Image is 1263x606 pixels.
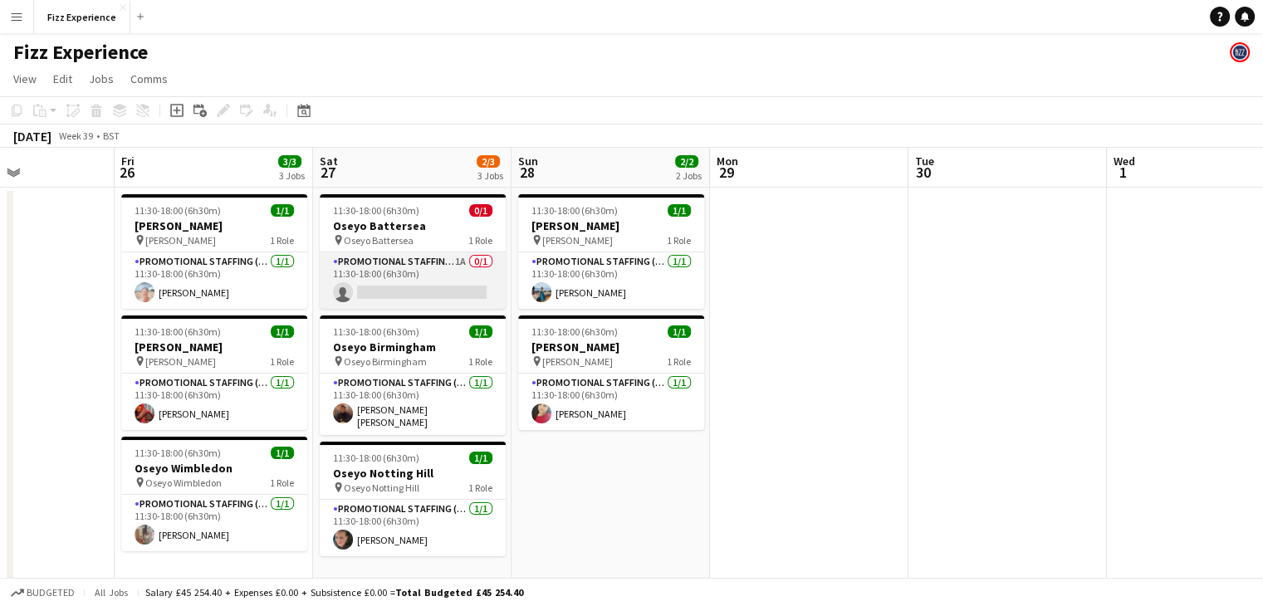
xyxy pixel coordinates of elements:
app-card-role: Promotional Staffing (Brand Ambassadors)1/111:30-18:00 (6h30m)[PERSON_NAME] [518,252,704,309]
app-job-card: 11:30-18:00 (6h30m)1/1[PERSON_NAME] [PERSON_NAME]1 RolePromotional Staffing (Brand Ambassadors)1/... [518,194,704,309]
div: Salary £45 254.40 + Expenses £0.00 + Subsistence £0.00 = [145,586,523,599]
button: Fizz Experience [34,1,130,33]
button: Budgeted [8,584,77,602]
app-card-role: Promotional Staffing (Brand Ambassadors)1/111:30-18:00 (6h30m)[PERSON_NAME] [121,374,307,430]
a: Jobs [82,68,120,90]
app-job-card: 11:30-18:00 (6h30m)1/1Oseyo Wimbledon Oseyo Wimbledon1 RolePromotional Staffing (Brand Ambassador... [121,437,307,551]
span: Oseyo Battersea [344,234,414,247]
app-card-role: Promotional Staffing (Brand Ambassadors)1/111:30-18:00 (6h30m)[PERSON_NAME] [518,374,704,430]
div: [DATE] [13,128,51,144]
h3: [PERSON_NAME] [121,218,307,233]
span: Edit [53,71,72,86]
span: 26 [119,163,135,182]
span: All jobs [91,586,131,599]
span: [PERSON_NAME] [542,234,613,247]
span: 11:30-18:00 (6h30m) [531,204,618,217]
h3: Oseyo Wimbledon [121,461,307,476]
h3: [PERSON_NAME] [518,340,704,354]
span: Comms [130,71,168,86]
span: 29 [714,163,738,182]
div: 3 Jobs [279,169,305,182]
app-card-role: Promotional Staffing (Brand Ambassadors)1/111:30-18:00 (6h30m)[PERSON_NAME] [121,252,307,309]
div: 3 Jobs [477,169,503,182]
app-card-role: Promotional Staffing (Brand Ambassadors)1/111:30-18:00 (6h30m)[PERSON_NAME] [121,495,307,551]
span: 1 Role [270,355,294,368]
span: Sun [518,154,538,169]
span: Jobs [89,71,114,86]
span: 11:30-18:00 (6h30m) [135,447,221,459]
app-job-card: 11:30-18:00 (6h30m)1/1Oseyo Notting Hill Oseyo Notting Hill1 RolePromotional Staffing (Brand Amba... [320,442,506,556]
span: 1/1 [469,325,492,338]
h3: Oseyo Notting Hill [320,466,506,481]
a: Comms [124,68,174,90]
app-card-role: Promotional Staffing (Brand Ambassadors)1/111:30-18:00 (6h30m)[PERSON_NAME] [320,500,506,556]
app-job-card: 11:30-18:00 (6h30m)1/1[PERSON_NAME] [PERSON_NAME]1 RolePromotional Staffing (Brand Ambassadors)1/... [121,315,307,430]
span: 1/1 [271,447,294,459]
app-job-card: 11:30-18:00 (6h30m)0/1Oseyo Battersea Oseyo Battersea1 RolePromotional Staffing (Brand Ambassador... [320,194,506,309]
span: 2/3 [477,155,500,168]
span: 1/1 [271,204,294,217]
span: [PERSON_NAME] [145,234,216,247]
span: 1 Role [667,355,691,368]
span: 11:30-18:00 (6h30m) [333,325,419,338]
span: 11:30-18:00 (6h30m) [135,204,221,217]
app-card-role: Promotional Staffing (Brand Ambassadors)1/111:30-18:00 (6h30m)[PERSON_NAME] [PERSON_NAME] [320,374,506,435]
span: Oseyo Notting Hill [344,481,419,494]
span: 1 Role [270,234,294,247]
app-user-avatar: Fizz Admin [1230,42,1250,62]
span: Mon [717,154,738,169]
span: 11:30-18:00 (6h30m) [531,325,618,338]
span: 1/1 [271,325,294,338]
div: 2 Jobs [676,169,702,182]
span: 1 Role [468,234,492,247]
span: 1 Role [270,476,294,489]
span: Oseyo Birmingham [344,355,427,368]
span: View [13,71,37,86]
span: Sat [320,154,338,169]
h3: Oseyo Birmingham [320,340,506,354]
span: Budgeted [27,587,75,599]
span: 0/1 [469,204,492,217]
a: Edit [47,68,79,90]
app-card-role: Promotional Staffing (Brand Ambassadors)1A0/111:30-18:00 (6h30m) [320,252,506,309]
span: Week 39 [55,130,96,142]
h1: Fizz Experience [13,40,148,65]
span: 1 [1111,163,1135,182]
span: 1/1 [469,452,492,464]
h3: [PERSON_NAME] [518,218,704,233]
span: 1/1 [668,204,691,217]
span: Oseyo Wimbledon [145,476,222,489]
a: View [7,68,43,90]
span: 3/3 [278,155,301,168]
app-job-card: 11:30-18:00 (6h30m)1/1[PERSON_NAME] [PERSON_NAME]1 RolePromotional Staffing (Brand Ambassadors)1/... [121,194,307,309]
span: 1 Role [667,234,691,247]
span: 11:30-18:00 (6h30m) [333,452,419,464]
span: 1/1 [668,325,691,338]
span: 27 [317,163,338,182]
app-job-card: 11:30-18:00 (6h30m)1/1[PERSON_NAME] [PERSON_NAME]1 RolePromotional Staffing (Brand Ambassadors)1/... [518,315,704,430]
h3: [PERSON_NAME] [121,340,307,354]
span: 11:30-18:00 (6h30m) [135,325,221,338]
span: Fri [121,154,135,169]
span: 11:30-18:00 (6h30m) [333,204,419,217]
span: 1 Role [468,481,492,494]
span: 1 Role [468,355,492,368]
span: Tue [915,154,934,169]
span: Wed [1114,154,1135,169]
span: 28 [516,163,538,182]
span: [PERSON_NAME] [542,355,613,368]
span: 30 [913,163,934,182]
app-job-card: 11:30-18:00 (6h30m)1/1Oseyo Birmingham Oseyo Birmingham1 RolePromotional Staffing (Brand Ambassad... [320,315,506,435]
span: Total Budgeted £45 254.40 [395,586,523,599]
span: [PERSON_NAME] [145,355,216,368]
div: BST [103,130,120,142]
span: 2/2 [675,155,698,168]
